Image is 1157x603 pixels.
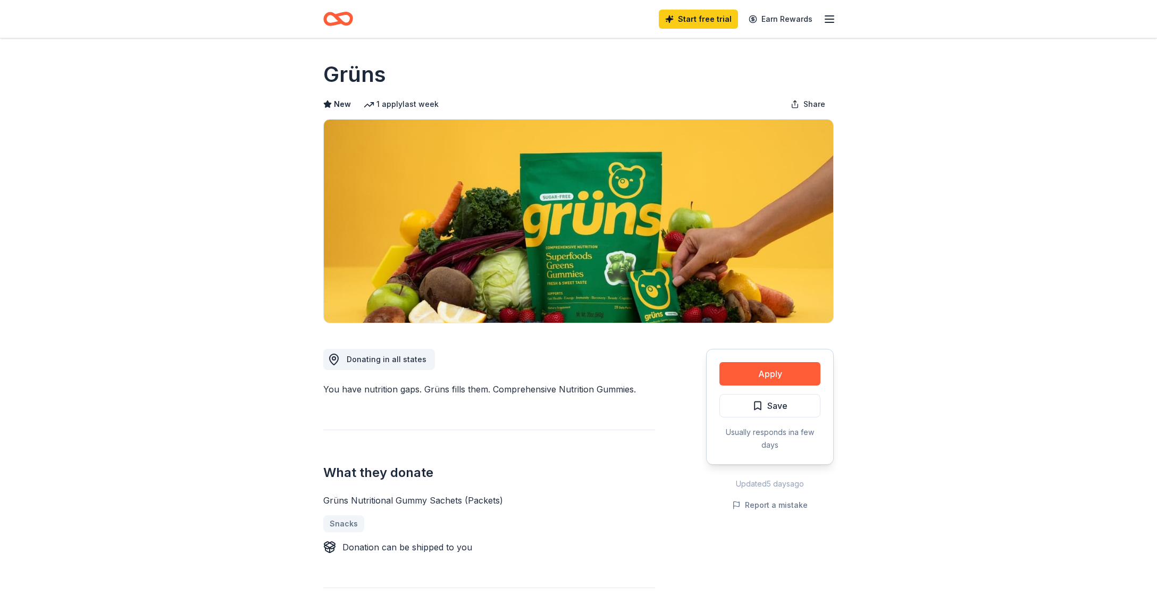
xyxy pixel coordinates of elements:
[719,394,820,417] button: Save
[323,60,386,89] h1: Grüns
[323,494,655,507] div: Grüns Nutritional Gummy Sachets (Packets)
[742,10,819,29] a: Earn Rewards
[659,10,738,29] a: Start free trial
[323,6,353,31] a: Home
[364,98,439,111] div: 1 apply last week
[334,98,351,111] span: New
[767,399,787,413] span: Save
[803,98,825,111] span: Share
[782,94,834,115] button: Share
[732,499,808,512] button: Report a mistake
[347,355,426,364] span: Donating in all states
[719,362,820,386] button: Apply
[323,383,655,396] div: You have nutrition gaps. Grüns fills them. Comprehensive Nutrition Gummies.
[706,478,834,490] div: Updated 5 days ago
[323,464,655,481] h2: What they donate
[719,426,820,451] div: Usually responds in a few days
[324,120,833,323] img: Image for Grüns
[342,541,472,554] div: Donation can be shipped to you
